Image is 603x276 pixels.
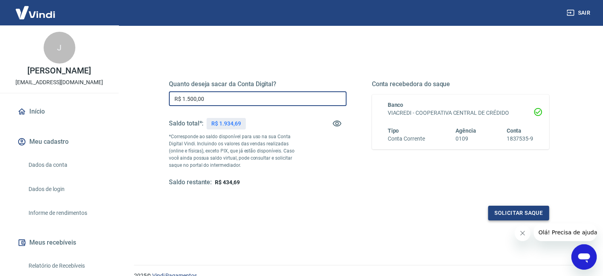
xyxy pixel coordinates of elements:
[571,244,597,270] iframe: Botão para abrir a janela de mensagens
[488,206,549,220] button: Solicitar saque
[16,103,103,120] a: Início
[169,80,346,88] h5: Quanto deseja sacar da Conta Digital?
[25,205,103,221] a: Informe de rendimentos
[44,32,75,64] div: J
[211,120,241,128] p: R$ 1.934,69
[372,80,549,88] h5: Conta recebedora do saque
[515,225,530,241] iframe: Fechar mensagem
[16,133,103,151] button: Meu cadastro
[5,6,67,12] span: Olá! Precisa de ajuda?
[169,178,212,187] h5: Saldo restante:
[25,157,103,173] a: Dados da conta
[456,127,476,134] span: Agência
[388,135,425,143] h6: Conta Corrente
[388,102,404,108] span: Banco
[169,120,203,127] h5: Saldo total*:
[27,67,91,75] p: [PERSON_NAME]
[215,179,240,185] span: R$ 434,69
[169,133,302,169] p: *Corresponde ao saldo disponível para uso na sua Conta Digital Vindi. Incluindo os valores das ve...
[388,127,399,134] span: Tipo
[15,78,103,87] p: [EMAIL_ADDRESS][DOMAIN_NAME]
[506,127,521,134] span: Conta
[16,234,103,251] button: Meus recebíveis
[565,6,593,20] button: Sair
[456,135,476,143] h6: 0109
[25,181,103,197] a: Dados de login
[10,0,61,25] img: Vindi
[25,258,103,274] a: Relatório de Recebíveis
[388,109,534,117] h6: VIACREDI - COOPERATIVA CENTRAL DE CRÉDIDO
[534,224,597,241] iframe: Mensagem da empresa
[506,135,533,143] h6: 1837535-9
